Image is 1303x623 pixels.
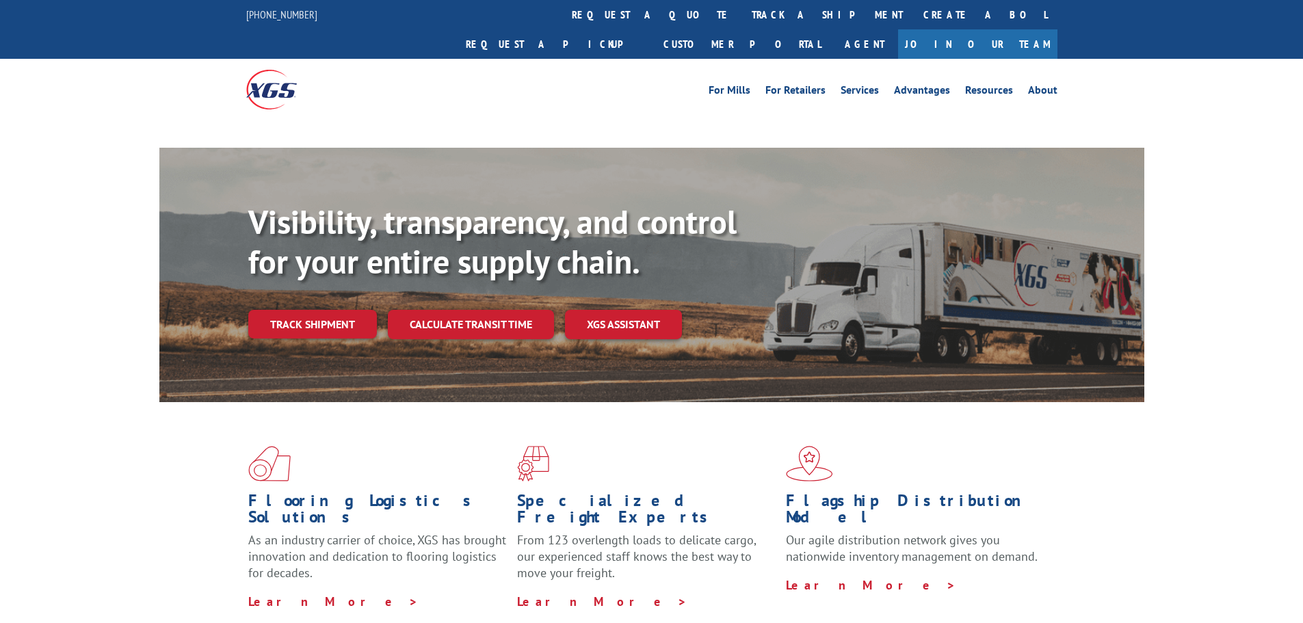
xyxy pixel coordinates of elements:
[248,532,506,581] span: As an industry carrier of choice, XGS has brought innovation and dedication to flooring logistics...
[841,85,879,100] a: Services
[248,446,291,481] img: xgs-icon-total-supply-chain-intelligence-red
[653,29,831,59] a: Customer Portal
[831,29,898,59] a: Agent
[246,8,317,21] a: [PHONE_NUMBER]
[894,85,950,100] a: Advantages
[786,446,833,481] img: xgs-icon-flagship-distribution-model-red
[565,310,682,339] a: XGS ASSISTANT
[1028,85,1057,100] a: About
[248,594,419,609] a: Learn More >
[248,310,377,339] a: Track shipment
[456,29,653,59] a: Request a pickup
[765,85,826,100] a: For Retailers
[786,532,1038,564] span: Our agile distribution network gives you nationwide inventory management on demand.
[517,532,776,593] p: From 123 overlength loads to delicate cargo, our experienced staff knows the best way to move you...
[709,85,750,100] a: For Mills
[786,492,1044,532] h1: Flagship Distribution Model
[248,492,507,532] h1: Flooring Logistics Solutions
[517,492,776,532] h1: Specialized Freight Experts
[517,446,549,481] img: xgs-icon-focused-on-flooring-red
[388,310,554,339] a: Calculate transit time
[898,29,1057,59] a: Join Our Team
[965,85,1013,100] a: Resources
[786,577,956,593] a: Learn More >
[517,594,687,609] a: Learn More >
[248,200,737,282] b: Visibility, transparency, and control for your entire supply chain.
